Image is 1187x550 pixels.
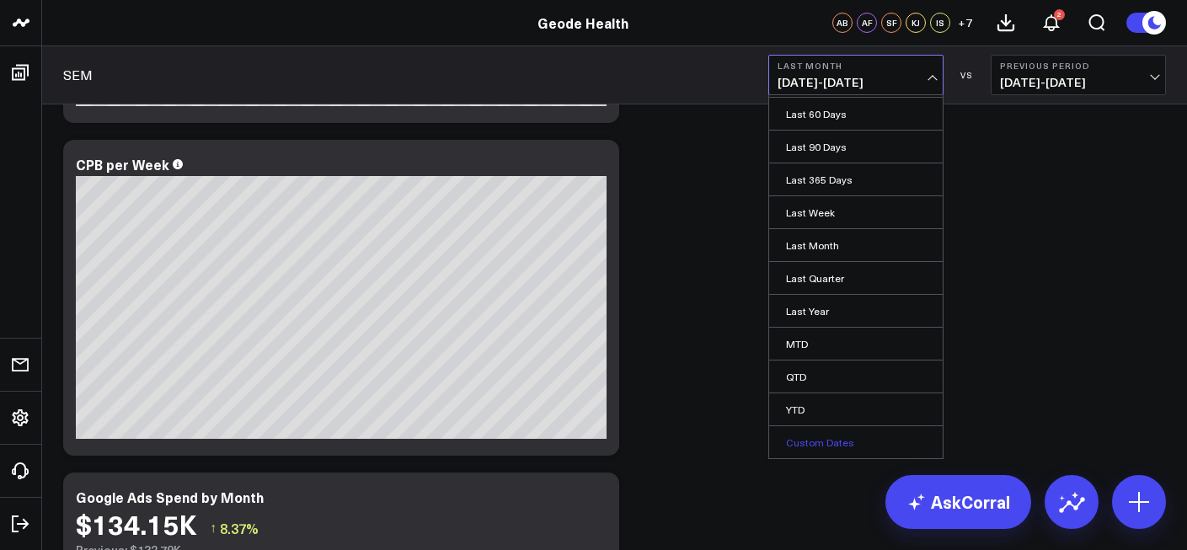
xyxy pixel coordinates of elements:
a: Last 60 Days [769,98,943,130]
a: QTD [769,360,943,392]
a: AskCorral [885,475,1031,529]
div: IS [930,13,950,33]
span: ↑ [210,517,217,539]
div: SF [881,13,901,33]
a: Last 90 Days [769,131,943,163]
button: Previous Period[DATE]-[DATE] [991,55,1166,95]
div: AB [832,13,853,33]
a: Custom Dates [769,426,943,458]
div: AF [857,13,877,33]
a: Last Year [769,295,943,327]
a: SEM [63,66,93,84]
div: $134.15K [76,509,197,539]
a: Last Week [769,196,943,228]
span: [DATE] - [DATE] [778,76,934,89]
a: Geode Health [537,13,628,32]
div: 2 [1054,9,1065,20]
span: [DATE] - [DATE] [1000,76,1157,89]
button: Last Month[DATE]-[DATE] [768,55,944,95]
span: 8.37% [220,519,259,537]
a: YTD [769,393,943,425]
b: Previous Period [1000,61,1157,71]
a: Last Quarter [769,262,943,294]
a: Last Month [769,229,943,261]
div: KJ [906,13,926,33]
a: MTD [769,328,943,360]
a: Last 365 Days [769,163,943,195]
button: +7 [954,13,975,33]
div: CPB per Week [76,155,169,174]
div: Google Ads Spend by Month [76,488,264,506]
div: VS [952,70,982,80]
span: + 7 [958,17,972,29]
b: Last Month [778,61,934,71]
